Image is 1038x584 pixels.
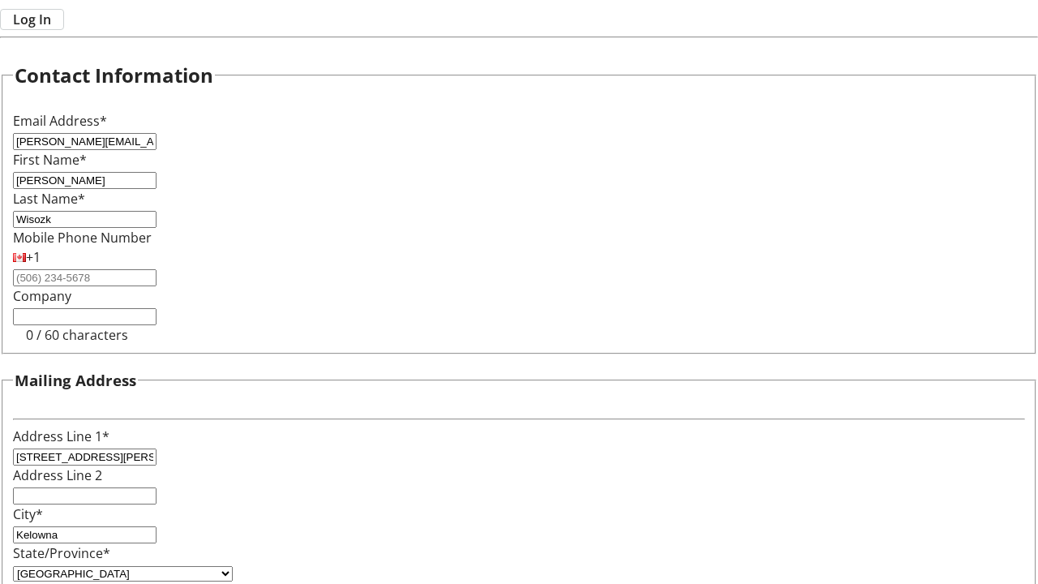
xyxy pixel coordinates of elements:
[15,61,213,90] h2: Contact Information
[13,229,152,247] label: Mobile Phone Number
[13,269,157,286] input: (506) 234-5678
[13,10,51,29] span: Log In
[13,449,157,466] input: Address
[13,544,110,562] label: State/Province*
[13,151,87,169] label: First Name*
[15,369,136,392] h3: Mailing Address
[13,112,107,130] label: Email Address*
[13,427,109,445] label: Address Line 1*
[13,287,71,305] label: Company
[13,526,157,543] input: City
[13,505,43,523] label: City*
[13,466,102,484] label: Address Line 2
[13,190,85,208] label: Last Name*
[26,326,128,344] tr-character-limit: 0 / 60 characters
